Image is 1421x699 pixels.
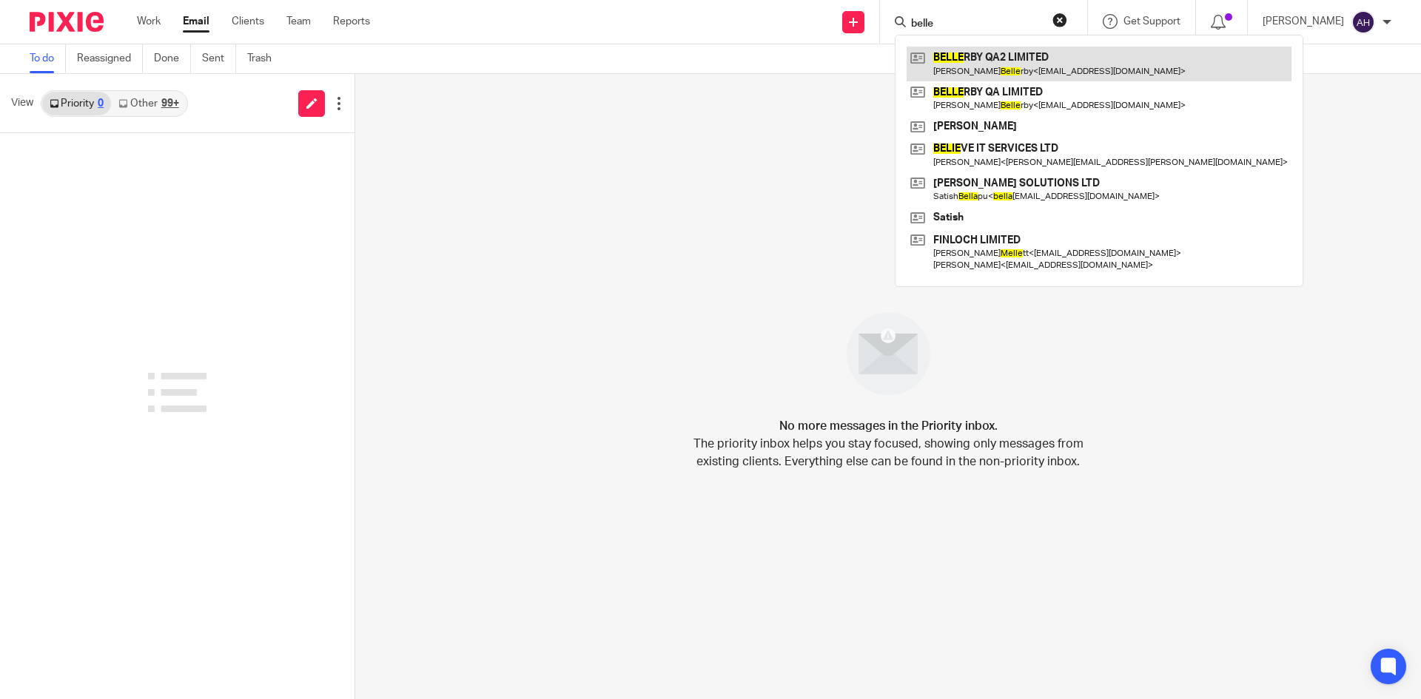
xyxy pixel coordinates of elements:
[11,95,33,111] span: View
[30,12,104,32] img: Pixie
[333,14,370,29] a: Reports
[77,44,143,73] a: Reassigned
[779,417,998,435] h4: No more messages in the Priority inbox.
[286,14,311,29] a: Team
[692,435,1084,470] p: The priority inbox helps you stay focused, showing only messages from existing clients. Everythin...
[30,44,66,73] a: To do
[111,92,186,115] a: Other99+
[161,98,179,109] div: 99+
[154,44,191,73] a: Done
[910,18,1043,31] input: Search
[137,14,161,29] a: Work
[202,44,236,73] a: Sent
[232,14,264,29] a: Clients
[1123,16,1180,27] span: Get Support
[1263,14,1344,29] p: [PERSON_NAME]
[837,303,940,405] img: image
[1052,13,1067,27] button: Clear
[1351,10,1375,34] img: svg%3E
[42,92,111,115] a: Priority0
[247,44,283,73] a: Trash
[183,14,209,29] a: Email
[98,98,104,109] div: 0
